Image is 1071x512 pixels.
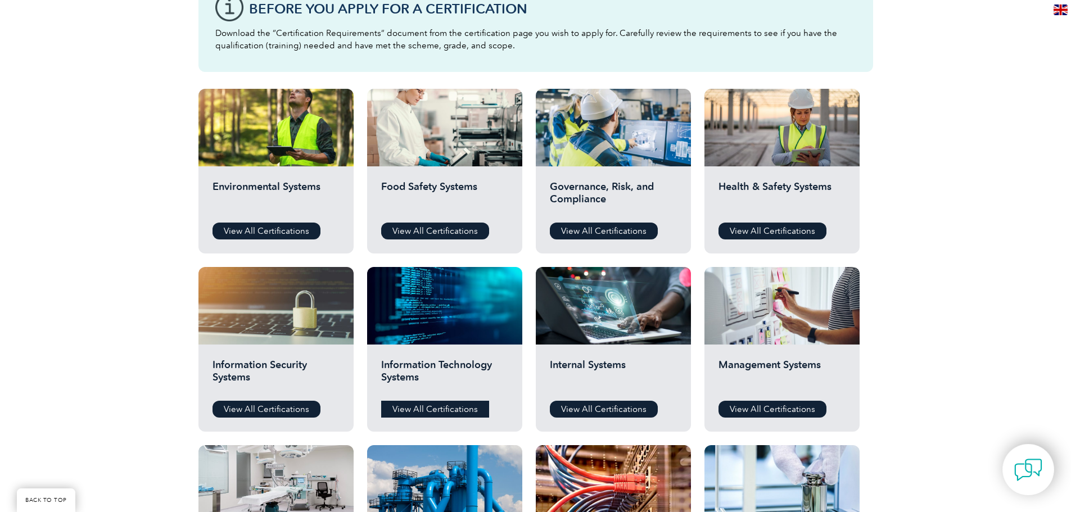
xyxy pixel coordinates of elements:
h2: Governance, Risk, and Compliance [550,180,677,214]
a: View All Certifications [718,223,826,239]
h2: Information Technology Systems [381,359,508,392]
a: BACK TO TOP [17,488,75,512]
a: View All Certifications [213,401,320,418]
h2: Internal Systems [550,359,677,392]
a: View All Certifications [718,401,826,418]
h2: Food Safety Systems [381,180,508,214]
h2: Management Systems [718,359,846,392]
a: View All Certifications [550,223,658,239]
a: View All Certifications [550,401,658,418]
h3: Before You Apply For a Certification [249,2,856,16]
h2: Environmental Systems [213,180,340,214]
h2: Information Security Systems [213,359,340,392]
a: View All Certifications [381,223,489,239]
p: Download the “Certification Requirements” document from the certification page you wish to apply ... [215,27,856,52]
a: View All Certifications [213,223,320,239]
img: en [1054,4,1068,15]
img: contact-chat.png [1014,456,1042,484]
a: View All Certifications [381,401,489,418]
h2: Health & Safety Systems [718,180,846,214]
